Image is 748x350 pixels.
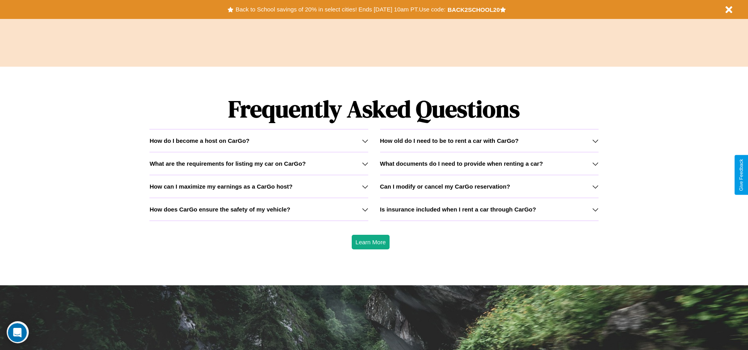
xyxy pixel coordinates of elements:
[448,6,500,13] b: BACK2SCHOOL20
[380,160,543,167] h3: What documents do I need to provide when renting a car?
[8,323,27,342] iframe: Intercom live chat
[149,89,598,129] h1: Frequently Asked Questions
[380,137,519,144] h3: How old do I need to be to rent a car with CarGo?
[352,235,390,249] button: Learn More
[149,137,249,144] h3: How do I become a host on CarGo?
[7,321,29,343] iframe: Intercom live chat discovery launcher
[149,206,290,213] h3: How does CarGo ensure the safety of my vehicle?
[380,206,536,213] h3: Is insurance included when I rent a car through CarGo?
[149,183,293,190] h3: How can I maximize my earnings as a CarGo host?
[380,183,510,190] h3: Can I modify or cancel my CarGo reservation?
[233,4,447,15] button: Back to School savings of 20% in select cities! Ends [DATE] 10am PT.Use code:
[739,159,744,191] div: Give Feedback
[149,160,306,167] h3: What are the requirements for listing my car on CarGo?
